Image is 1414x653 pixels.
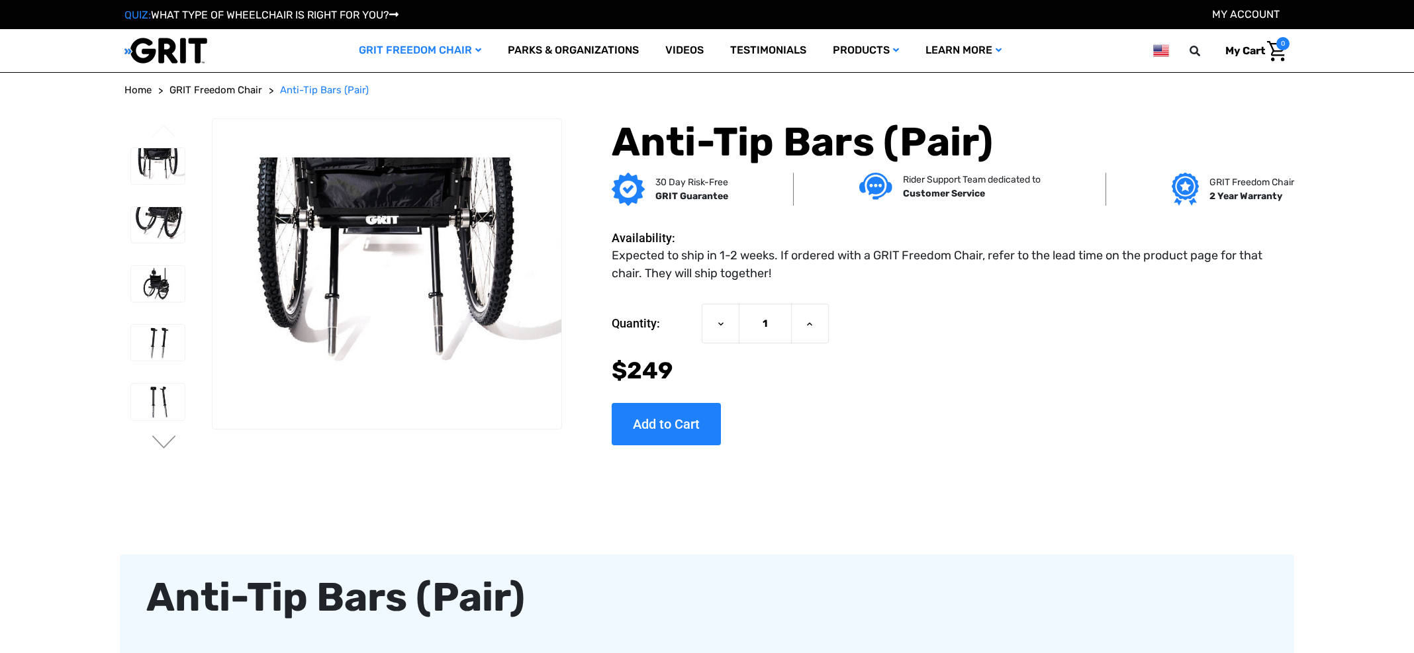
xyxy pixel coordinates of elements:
[1209,191,1282,202] strong: 2 Year Warranty
[859,173,892,200] img: Customer service
[1267,41,1286,62] img: Cart
[655,191,728,202] strong: GRIT Guarantee
[1172,173,1199,206] img: Grit freedom
[495,29,652,72] a: Parks & Organizations
[612,229,695,247] dt: Availability:
[169,84,262,96] span: GRIT Freedom Chair
[1276,37,1290,50] span: 0
[212,157,561,390] img: GRIT Anti-Tip Bars: back of GRIT Freedom Chair with anti-tip balance sticks pair installed at rea...
[652,29,717,72] a: Videos
[146,568,1268,627] div: Anti-Tip Bars (Pair)
[124,84,152,96] span: Home
[131,266,185,302] img: GRIT Anti-Tip Bars: back side angle view of GRIT Freedom Chair outdoor wheelchair with anti-tip b...
[903,173,1041,187] p: Rider Support Team dedicated to
[1215,37,1290,65] a: Cart with 0 items
[150,124,178,140] button: Go to slide 2 of 2
[280,84,369,96] span: Anti-Tip Bars (Pair)
[131,325,185,361] img: GRIT Anti-Tip Bars: pair of anti tip balance sticks hardware shown for use as accessory with GRIT...
[124,83,1290,98] nav: Breadcrumb
[612,247,1283,283] dd: Expected to ship in 1-2 weeks. If ordered with a GRIT Freedom Chair, refer to the lead time on th...
[1196,37,1215,65] input: Search
[612,403,721,445] input: Add to Cart
[655,175,728,189] p: 30 Day Risk-Free
[820,29,912,72] a: Products
[131,384,185,419] img: GRIT Anti-Tip Bars: pair of anti tip balance sticks hardware shown for use as accessory with GRIT...
[124,83,152,98] a: Home
[131,207,185,243] img: GRIT Anti-Tip Bars: side angle back view of GRIT Freedom Chair with anti-tips pair installed at r...
[1212,8,1280,21] a: Account
[1153,42,1169,59] img: us.png
[903,188,985,199] strong: Customer Service
[1225,44,1265,57] span: My Cart
[912,29,1015,72] a: Learn More
[1209,175,1294,189] p: GRIT Freedom Chair
[612,304,695,343] label: Quantity:
[346,29,495,72] a: GRIT Freedom Chair
[612,118,1290,166] h1: Anti-Tip Bars (Pair)
[612,357,673,384] span: $249
[124,9,151,21] span: QUIZ:
[124,9,399,21] a: QUIZ:WHAT TYPE OF WHEELCHAIR IS RIGHT FOR YOU?
[612,173,645,206] img: GRIT Guarantee
[150,435,178,451] button: Go to slide 2 of 2
[169,83,262,98] a: GRIT Freedom Chair
[124,37,207,64] img: GRIT All-Terrain Wheelchair and Mobility Equipment
[717,29,820,72] a: Testimonials
[280,83,369,98] a: Anti-Tip Bars (Pair)
[131,148,185,184] img: GRIT Anti-Tip Bars: back of GRIT Freedom Chair with anti-tip balance sticks pair installed at rea...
